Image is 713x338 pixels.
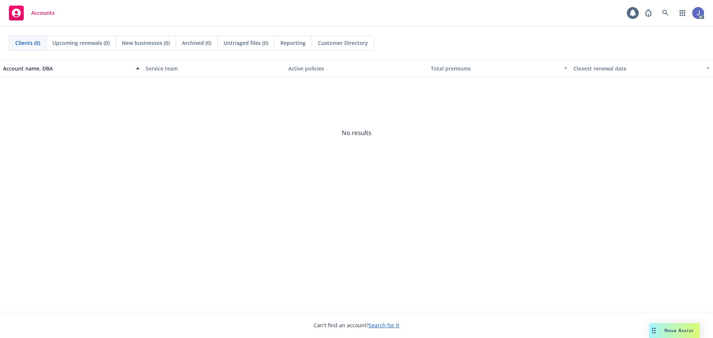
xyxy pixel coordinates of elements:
[143,59,285,77] button: Service team
[641,6,656,20] a: Report a Bug
[31,10,55,16] span: Accounts
[122,39,170,47] span: New businesses (0)
[3,65,131,72] div: Account name, DBA
[675,6,690,20] a: Switch app
[15,39,40,47] span: Clients (0)
[428,59,570,77] button: Total premiums
[285,59,428,77] button: Active policies
[288,65,425,72] div: Active policies
[649,323,658,338] div: Drag to move
[692,7,704,19] img: photo
[649,323,700,338] button: Nova Assist
[224,39,268,47] span: Untriaged files (0)
[318,39,368,47] span: Customer Directory
[664,327,694,334] span: Nova Assist
[146,65,282,72] div: Service team
[182,39,211,47] span: Archived (0)
[314,321,399,329] span: Can't find an account?
[573,65,702,72] div: Closest renewal date
[52,39,110,47] span: Upcoming renewals (0)
[658,6,673,20] a: Search
[280,39,306,47] span: Reporting
[369,322,399,329] a: Search for it
[570,59,713,77] button: Closest renewal date
[431,65,559,72] div: Total premiums
[6,3,58,23] a: Accounts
